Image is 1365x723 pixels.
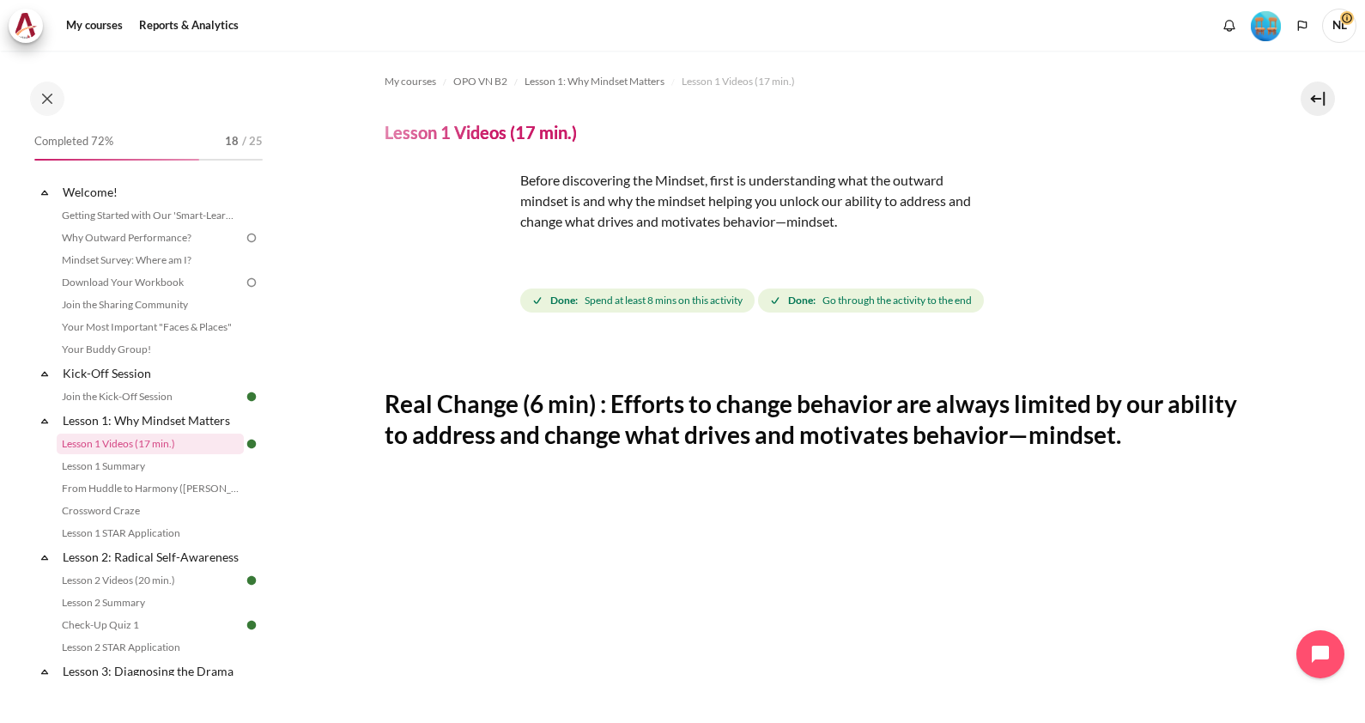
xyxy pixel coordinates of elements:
[57,637,244,658] a: Lesson 2 STAR Application
[244,436,259,452] img: Done
[57,501,244,521] a: Crossword Craze
[57,250,244,270] a: Mindset Survey: Where am I?
[225,133,239,150] span: 18
[244,275,259,290] img: To do
[1289,13,1315,39] button: Languages
[57,523,244,544] a: Lesson 1 STAR Application
[36,549,53,566] span: Collapse
[520,285,987,316] div: Completion requirements for Lesson 1 Videos (17 min.)
[57,205,244,226] a: Getting Started with Our 'Smart-Learning' Platform
[1251,11,1281,41] img: Level #4
[525,71,664,92] a: Lesson 1: Why Mindset Matters
[57,228,244,248] a: Why Outward Performance?
[60,545,244,568] a: Lesson 2: Radical Self-Awareness
[57,295,244,315] a: Join the Sharing Community
[244,230,259,246] img: To do
[57,386,244,407] a: Join the Kick-Off Session
[244,617,259,633] img: Done
[133,9,245,43] a: Reports & Analytics
[57,592,244,613] a: Lesson 2 Summary
[385,121,577,143] h4: Lesson 1 Videos (17 min.)
[244,573,259,588] img: Done
[57,478,244,499] a: From Huddle to Harmony ([PERSON_NAME]'s Story)
[57,615,244,635] a: Check-Up Quiz 1
[244,389,259,404] img: Done
[57,456,244,477] a: Lesson 1 Summary
[385,74,436,89] span: My courses
[36,365,53,382] span: Collapse
[36,663,53,680] span: Collapse
[1322,9,1356,43] span: NL
[822,293,972,308] span: Go through the activity to the end
[57,272,244,293] a: Download Your Workbook
[60,180,244,204] a: Welcome!
[385,71,436,92] a: My courses
[242,133,263,150] span: / 25
[682,71,795,92] a: Lesson 1 Videos (17 min.)
[385,68,1243,95] nav: Navigation bar
[57,339,244,360] a: Your Buddy Group!
[36,412,53,429] span: Collapse
[788,293,816,308] strong: Done:
[60,361,244,385] a: Kick-Off Session
[453,74,507,89] span: OPO VN B2
[1322,9,1356,43] a: User menu
[1251,9,1281,41] div: Level #4
[9,9,52,43] a: Architeck Architeck
[60,659,244,683] a: Lesson 3: Diagnosing the Drama
[57,434,244,454] a: Lesson 1 Videos (17 min.)
[57,317,244,337] a: Your Most Important "Faces & Places"
[60,409,244,432] a: Lesson 1: Why Mindset Matters
[14,13,38,39] img: Architeck
[57,570,244,591] a: Lesson 2 Videos (20 min.)
[1216,13,1242,39] div: Show notification window with no new notifications
[385,388,1243,451] h2: Real Change (6 min) : Efforts to change behavior are always limited by our ability to address and...
[585,293,743,308] span: Spend at least 8 mins on this activity
[36,184,53,201] span: Collapse
[385,170,513,299] img: fdf
[385,170,986,232] p: Before discovering the Mindset, first is understanding what the outward mindset is and why the mi...
[34,133,113,150] span: Completed 72%
[34,159,199,161] div: 72%
[525,74,664,89] span: Lesson 1: Why Mindset Matters
[682,74,795,89] span: Lesson 1 Videos (17 min.)
[60,9,129,43] a: My courses
[453,71,507,92] a: OPO VN B2
[550,293,578,308] strong: Done:
[1244,9,1288,41] a: Level #4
